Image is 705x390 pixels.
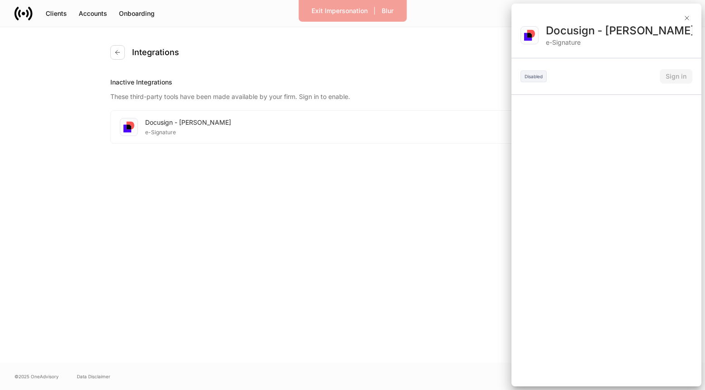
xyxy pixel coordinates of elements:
[546,38,692,47] div: e-Signature
[666,72,686,81] div: Sign in
[382,6,393,15] div: Blur
[520,70,547,82] div: Disabled
[546,23,692,38] div: Docusign - [PERSON_NAME]
[660,69,692,84] button: Sign in
[312,6,368,15] div: Exit Impersonation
